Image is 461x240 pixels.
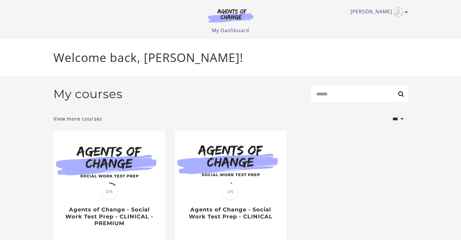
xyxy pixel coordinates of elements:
[222,183,239,200] span: 2%
[101,183,117,200] span: 12%
[181,206,280,220] h3: Agents of Change - Social Work Test Prep - CLINICAL
[53,87,123,101] h2: My courses
[351,7,405,17] a: Toggle menu
[53,49,408,67] p: Welcome back, [PERSON_NAME]!
[212,27,249,34] a: My Dashboard
[202,9,260,22] img: Agents of Change Logo
[60,206,158,227] h3: Agents of Change - Social Work Test Prep - CLINICAL - PREMIUM
[53,115,102,122] a: View more courses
